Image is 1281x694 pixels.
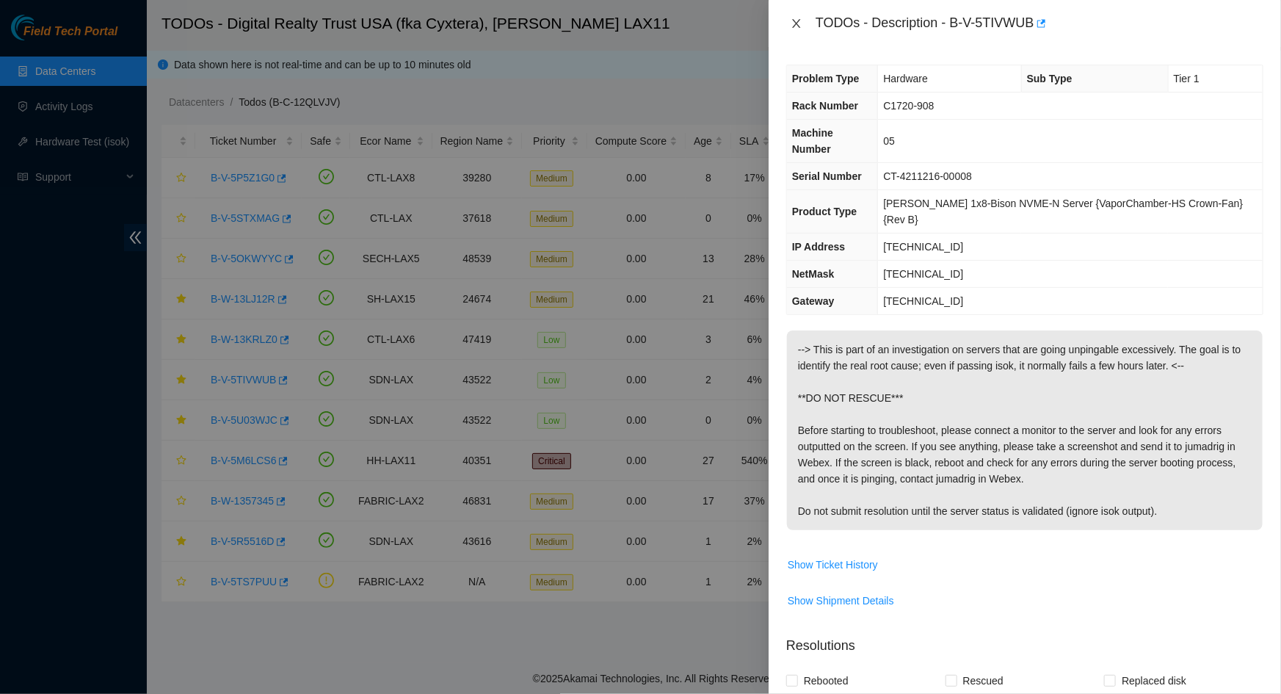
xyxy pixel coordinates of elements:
span: Machine Number [792,127,833,155]
span: IP Address [792,241,845,253]
span: [TECHNICAL_ID] [883,241,963,253]
span: Rebooted [798,669,854,693]
span: [TECHNICAL_ID] [883,295,963,307]
button: Show Ticket History [787,553,879,576]
span: C1720-908 [883,100,934,112]
span: Rack Number [792,100,858,112]
span: 05 [883,135,895,147]
span: [TECHNICAL_ID] [883,268,963,280]
span: Product Type [792,206,857,217]
span: NetMask [792,268,835,280]
span: Problem Type [792,73,860,84]
span: [PERSON_NAME] 1x8-Bison NVME-N Server {VaporChamber-HS Crown-Fan}{Rev B} [883,198,1243,225]
span: Sub Type [1027,73,1073,84]
span: Replaced disk [1116,669,1192,693]
button: Show Shipment Details [787,589,895,612]
span: Show Ticket History [788,557,878,573]
span: Serial Number [792,170,862,182]
div: TODOs - Description - B-V-5TIVWUB [816,12,1263,35]
span: Tier 1 [1174,73,1200,84]
span: Rescued [957,669,1009,693]
span: CT-4211216-00008 [883,170,972,182]
span: close [791,18,802,29]
span: Show Shipment Details [788,593,894,609]
p: Resolutions [786,624,1263,656]
p: --> This is part of an investigation on servers that are going unpingable excessively. The goal i... [787,330,1263,530]
button: Close [786,17,807,31]
span: Hardware [883,73,928,84]
span: Gateway [792,295,835,307]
